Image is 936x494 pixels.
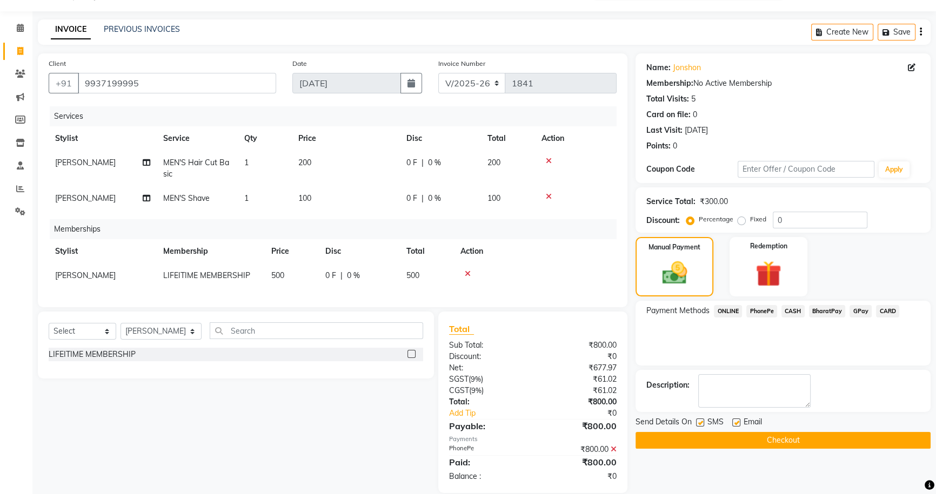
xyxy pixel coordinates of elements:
span: ONLINE [714,305,742,317]
input: Search by Name/Mobile/Email/Code [78,73,276,93]
span: 500 [271,270,284,280]
span: 500 [406,270,419,280]
div: Payable: [441,419,533,432]
div: [DATE] [685,125,708,136]
div: LIFEITIME MEMBERSHIP [49,349,136,360]
div: Payments [449,435,617,444]
img: _gift.svg [747,258,790,290]
span: Send Details On [636,416,692,430]
div: ₹800.00 [533,456,625,469]
div: Total: [441,396,533,408]
label: Manual Payment [648,242,700,252]
div: ₹800.00 [533,419,625,432]
div: Total Visits: [646,93,689,105]
div: Memberships [50,219,625,239]
img: _cash.svg [654,259,695,287]
span: [PERSON_NAME] [55,270,116,280]
div: Points: [646,140,671,152]
div: ₹300.00 [700,196,728,207]
th: Membership [157,239,265,263]
span: LIFEITIME MEMBERSHIP [163,270,250,280]
div: Card on file: [646,109,691,120]
span: 0 F [406,157,417,168]
div: 5 [691,93,696,105]
th: Disc [400,126,481,151]
th: Price [265,239,319,263]
span: GPay [850,305,872,317]
span: 0 % [428,157,441,168]
span: 9% [471,386,482,395]
div: 0 [673,140,677,152]
label: Date [292,59,307,69]
span: 0 F [325,270,336,281]
th: Total [400,239,454,263]
span: | [422,193,424,204]
div: Discount: [646,215,680,226]
span: 9% [471,375,481,383]
th: Stylist [49,126,157,151]
div: Discount: [441,351,533,362]
div: No Active Membership [646,78,920,89]
span: MEN'S Shave [163,193,210,203]
div: PhonePe [441,444,533,455]
span: | [340,270,343,281]
button: Create New [811,24,873,40]
span: [PERSON_NAME] [55,158,116,167]
span: PhonePe [746,305,777,317]
span: SGST [449,374,469,384]
span: MEN'S Hair Cut Basic [163,158,229,179]
a: PREVIOUS INVOICES [104,24,180,34]
span: Total [449,323,474,335]
input: Enter Offer / Coupon Code [738,161,874,178]
div: ₹0 [548,408,625,419]
span: 0 F [406,193,417,204]
span: Email [744,416,762,430]
div: ₹800.00 [533,396,625,408]
div: Membership: [646,78,693,89]
span: SMS [707,416,724,430]
span: 100 [298,193,311,203]
a: Add Tip [441,408,549,419]
button: +91 [49,73,79,93]
span: [PERSON_NAME] [55,193,116,203]
th: Qty [238,126,292,151]
span: Payment Methods [646,305,710,316]
th: Action [535,126,617,151]
th: Stylist [49,239,157,263]
span: 0 % [347,270,360,281]
div: Last Visit: [646,125,683,136]
div: ( ) [441,374,533,385]
th: Total [481,126,535,151]
div: ₹61.02 [533,374,625,385]
span: 1 [244,193,249,203]
input: Search [210,322,423,339]
div: ₹61.02 [533,385,625,396]
span: 1 [244,158,249,167]
div: Name: [646,62,671,73]
span: BharatPay [809,305,846,317]
div: ₹0 [533,351,625,362]
label: Client [49,59,66,69]
span: 200 [298,158,311,167]
div: Balance : [441,471,533,482]
button: Save [878,24,915,40]
button: Apply [879,161,910,178]
span: 200 [487,158,500,167]
div: ( ) [441,385,533,396]
div: Description: [646,380,690,391]
label: Invoice Number [438,59,485,69]
div: Services [50,106,625,126]
button: Checkout [636,432,931,449]
div: Sub Total: [441,340,533,351]
th: Service [157,126,238,151]
div: ₹677.97 [533,362,625,374]
th: Action [454,239,617,263]
div: Service Total: [646,196,696,207]
th: Disc [319,239,400,263]
div: 0 [693,109,697,120]
th: Price [292,126,400,151]
span: CARD [876,305,899,317]
span: 100 [487,193,500,203]
div: ₹0 [533,471,625,482]
span: CGST [449,385,469,395]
